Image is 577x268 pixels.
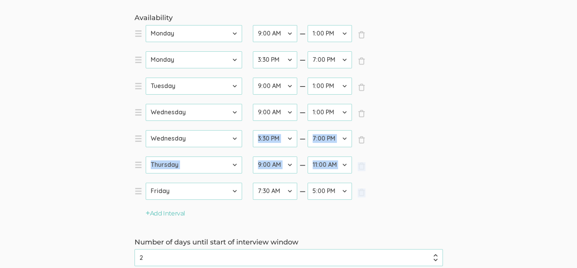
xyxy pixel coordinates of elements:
[358,31,365,39] span: ×
[358,188,365,196] span: ×
[135,237,443,248] label: Number of days until start of interview window
[358,83,365,91] span: ×
[135,13,443,23] label: Availability
[358,162,365,170] span: ×
[358,110,365,117] span: ×
[146,209,185,218] button: Add Interval
[358,136,365,144] span: ×
[358,57,365,65] span: ×
[538,231,577,268] iframe: Chat Widget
